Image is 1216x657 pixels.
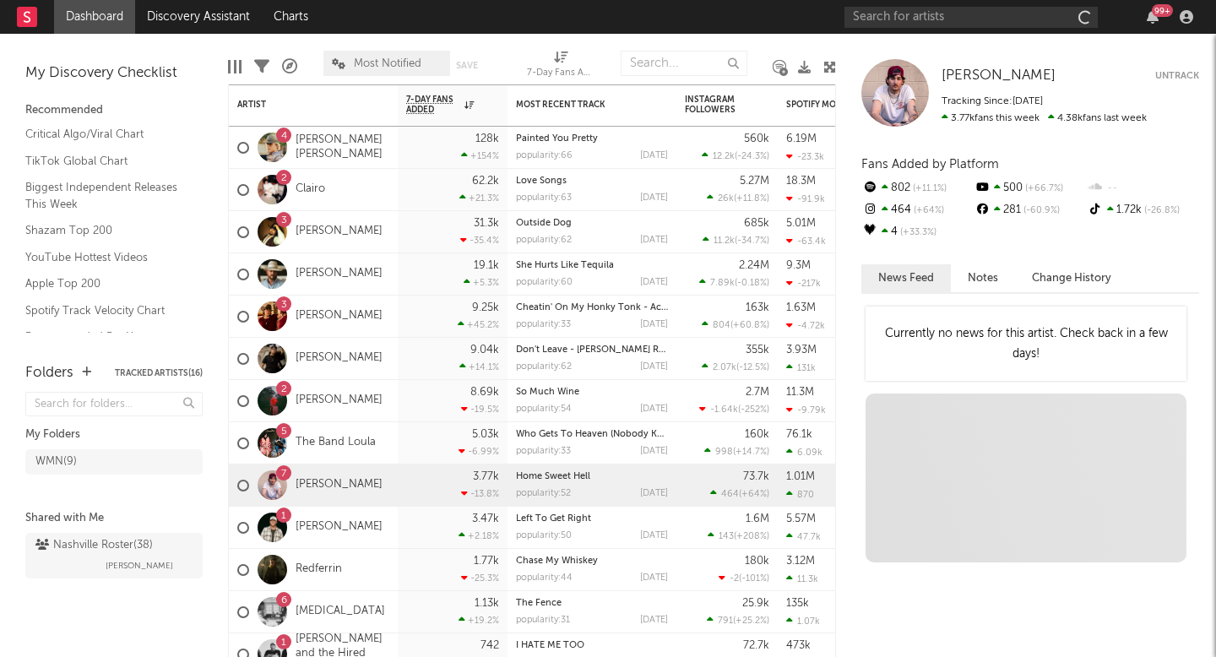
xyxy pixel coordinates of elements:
[282,42,297,91] div: A&R Pipeline
[516,616,570,625] div: popularity: 31
[786,320,825,331] div: -4.72k
[25,508,203,529] div: Shared with Me
[456,61,478,70] button: Save
[25,449,203,475] a: WMN(9)
[786,471,815,482] div: 1.01M
[707,615,769,626] div: ( )
[516,100,643,110] div: Most Recent Track
[474,556,499,567] div: 1.77k
[237,100,364,110] div: Artist
[786,100,913,110] div: Spotify Monthly Listeners
[640,489,668,498] div: [DATE]
[516,219,572,228] a: Outside Dog
[516,151,573,160] div: popularity: 66
[35,535,153,556] div: Nashville Roster ( 38 )
[786,573,818,584] div: 11.3k
[710,279,735,288] span: 7.89k
[25,63,203,84] div: My Discovery Checklist
[742,598,769,609] div: 25.9k
[1152,4,1173,17] div: 99 +
[115,369,203,377] button: Tracked Artists(16)
[942,68,1056,83] span: [PERSON_NAME]
[527,42,594,91] div: 7-Day Fans Added (7-Day Fans Added)
[516,514,668,524] div: Left To Get Right
[474,218,499,229] div: 31.3k
[228,42,242,91] div: Edit Columns
[516,514,591,524] a: Left To Get Right
[516,134,668,144] div: Painted You Pretty
[516,599,668,608] div: The Fence
[516,472,668,481] div: Home Sweet Hell
[459,615,499,626] div: +19.2 %
[640,193,668,203] div: [DATE]
[516,489,571,498] div: popularity: 52
[354,58,421,69] span: Most Notified
[713,321,730,330] span: 804
[516,345,680,355] a: Don't Leave - [PERSON_NAME] Remix
[786,236,826,247] div: -63.4k
[744,133,769,144] div: 560k
[685,95,744,115] div: Instagram Followers
[786,489,814,500] div: 870
[296,133,389,162] a: [PERSON_NAME] [PERSON_NAME]
[516,447,571,456] div: popularity: 33
[516,176,668,186] div: Love Songs
[861,221,974,243] div: 4
[942,113,1040,123] span: 3.77k fans this week
[746,345,769,356] div: 355k
[910,184,947,193] span: +11.1 %
[714,236,735,246] span: 11.2k
[1087,199,1199,221] div: 1.72k
[458,319,499,330] div: +45.2 %
[516,388,579,397] a: So Much Wine
[861,177,974,199] div: 802
[786,447,822,458] div: 6.09k
[461,573,499,584] div: -25.3 %
[713,152,735,161] span: 12.2k
[951,264,1015,292] button: Notes
[942,68,1056,84] a: [PERSON_NAME]
[516,573,573,583] div: popularity: 44
[733,321,767,330] span: +60.8 %
[974,177,1086,199] div: 500
[1021,206,1060,215] span: -60.9 %
[516,557,598,566] a: Chase My Whiskey
[1155,68,1199,84] button: Untrack
[710,488,769,499] div: ( )
[516,641,584,650] a: I HATE ME TOO
[911,206,944,215] span: +64 %
[472,429,499,440] div: 5.03k
[459,361,499,372] div: +14.1 %
[786,556,815,567] div: 3.12M
[475,133,499,144] div: 128k
[516,176,567,186] a: Love Songs
[25,152,186,171] a: TikTok Global Chart
[737,279,767,288] span: -0.18 %
[718,194,734,204] span: 26k
[640,362,668,372] div: [DATE]
[25,100,203,121] div: Recommended
[25,248,186,267] a: YouTube Hottest Videos
[527,63,594,84] div: 7-Day Fans Added (7-Day Fans Added)
[786,616,820,627] div: 1.07k
[707,193,769,204] div: ( )
[746,387,769,398] div: 2.7M
[1142,206,1180,215] span: -26.8 %
[746,302,769,313] div: 163k
[516,430,683,439] a: Who Gets To Heaven (Nobody Knows)
[1147,10,1159,24] button: 99+
[296,520,383,535] a: [PERSON_NAME]
[461,150,499,161] div: +154 %
[1023,184,1063,193] span: +66.7 %
[296,182,325,197] a: Clairo
[786,362,816,373] div: 131k
[710,405,738,415] span: -1.64k
[745,556,769,567] div: 180k
[461,488,499,499] div: -13.8 %
[861,264,951,292] button: News Feed
[741,405,767,415] span: -252 %
[719,573,769,584] div: ( )
[480,640,499,651] div: 742
[296,478,383,492] a: [PERSON_NAME]
[296,436,376,450] a: The Band Loula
